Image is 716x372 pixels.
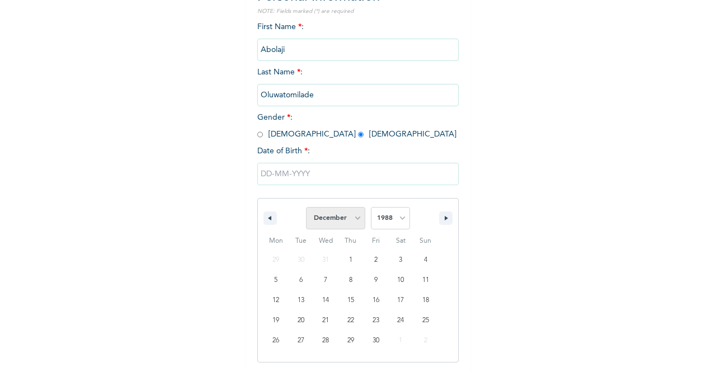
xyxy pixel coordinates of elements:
[388,310,413,331] button: 24
[413,270,438,290] button: 11
[289,331,314,351] button: 27
[373,290,379,310] span: 16
[322,331,329,351] span: 28
[347,331,354,351] span: 29
[424,250,427,270] span: 4
[338,250,364,270] button: 1
[257,145,310,157] span: Date of Birth :
[349,270,352,290] span: 8
[374,270,378,290] span: 9
[263,290,289,310] button: 12
[272,331,279,351] span: 26
[313,290,338,310] button: 14
[388,270,413,290] button: 10
[413,250,438,270] button: 4
[257,39,459,61] input: Enter your first name
[388,250,413,270] button: 3
[322,290,329,310] span: 14
[298,290,304,310] span: 13
[289,232,314,250] span: Tue
[347,290,354,310] span: 15
[313,270,338,290] button: 7
[289,290,314,310] button: 13
[257,163,459,185] input: DD-MM-YYYY
[257,68,459,99] span: Last Name :
[397,310,404,331] span: 24
[363,310,388,331] button: 23
[422,290,429,310] span: 18
[263,331,289,351] button: 26
[338,310,364,331] button: 22
[257,23,459,54] span: First Name :
[399,250,402,270] span: 3
[413,290,438,310] button: 18
[413,310,438,331] button: 25
[298,331,304,351] span: 27
[373,331,379,351] span: 30
[313,310,338,331] button: 21
[298,310,304,331] span: 20
[324,270,327,290] span: 7
[263,232,289,250] span: Mon
[363,232,388,250] span: Fri
[349,250,352,270] span: 1
[363,270,388,290] button: 9
[373,310,379,331] span: 23
[374,250,378,270] span: 2
[338,290,364,310] button: 15
[289,310,314,331] button: 20
[413,232,438,250] span: Sun
[322,310,329,331] span: 21
[274,270,277,290] span: 5
[257,7,459,16] p: NOTE: Fields marked (*) are required
[397,290,404,310] span: 17
[289,270,314,290] button: 6
[363,250,388,270] button: 2
[338,232,364,250] span: Thu
[257,84,459,106] input: Enter your last name
[347,310,354,331] span: 22
[422,310,429,331] span: 25
[263,310,289,331] button: 19
[338,270,364,290] button: 8
[272,310,279,331] span: 19
[263,270,289,290] button: 5
[397,270,404,290] span: 10
[363,331,388,351] button: 30
[388,290,413,310] button: 17
[363,290,388,310] button: 16
[257,114,456,138] span: Gender : [DEMOGRAPHIC_DATA] [DEMOGRAPHIC_DATA]
[422,270,429,290] span: 11
[272,290,279,310] span: 12
[338,331,364,351] button: 29
[313,232,338,250] span: Wed
[299,270,303,290] span: 6
[313,331,338,351] button: 28
[388,232,413,250] span: Sat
